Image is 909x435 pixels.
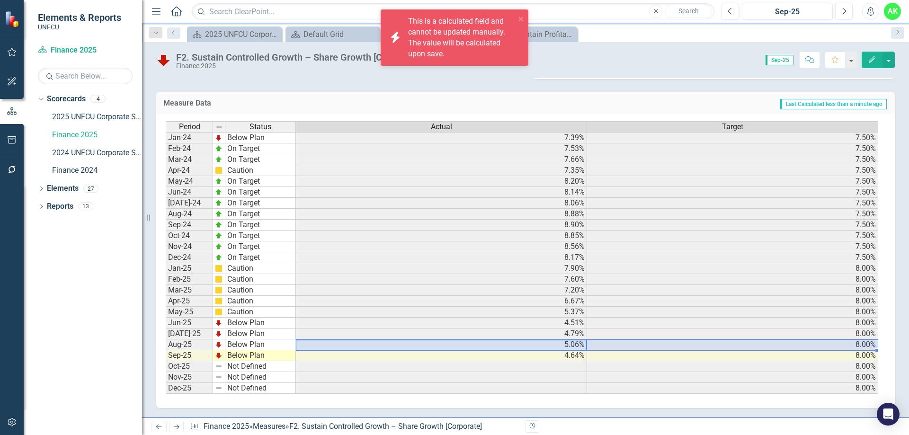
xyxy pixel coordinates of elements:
[225,339,296,350] td: Below Plan
[215,167,223,174] img: cBAA0RP0Y6D5n+AAAAAElFTkSuQmCC
[204,422,249,431] a: Finance 2025
[176,62,420,70] div: Finance 2025
[215,308,223,316] img: cBAA0RP0Y6D5n+AAAAAElFTkSuQmCC
[78,203,93,211] div: 13
[166,350,213,361] td: Sep-25
[38,23,121,31] small: UNFCU
[166,383,213,394] td: Dec-25
[215,319,223,327] img: TnMDeAgwAPMxUmUi88jYAAAAAElFTkSuQmCC
[215,286,223,294] img: cBAA0RP0Y6D5n+AAAAAElFTkSuQmCC
[166,220,213,231] td: Sep-24
[166,198,213,209] td: [DATE]-24
[83,185,98,193] div: 27
[587,231,878,241] td: 7.50%
[47,201,73,212] a: Reports
[408,16,515,59] div: This is a calculated field and cannot be updated manually. The value will be calculated upon save.
[296,231,587,241] td: 8.85%
[215,156,223,163] img: zOikAAAAAElFTkSuQmCC
[296,154,587,165] td: 7.66%
[253,422,285,431] a: Measures
[215,384,223,392] img: 8DAGhfEEPCf229AAAAAElFTkSuQmCC
[215,330,223,337] img: TnMDeAgwAPMxUmUi88jYAAAAAElFTkSuQmCC
[587,198,878,209] td: 7.50%
[225,143,296,154] td: On Target
[296,285,587,296] td: 7.20%
[296,198,587,209] td: 8.06%
[176,52,420,62] div: F2. Sustain Controlled Growth – Share Growth [Corporate]
[587,318,878,328] td: 8.00%
[225,176,296,187] td: On Target
[90,95,106,103] div: 4
[166,328,213,339] td: [DATE]-25
[47,183,79,194] a: Elements
[722,123,743,131] span: Target
[225,318,296,328] td: Below Plan
[303,28,378,40] div: Default Grid
[225,241,296,252] td: On Target
[225,198,296,209] td: On Target
[38,68,133,84] input: Search Below...
[665,5,712,18] button: Search
[289,422,482,431] div: F2. Sustain Controlled Growth – Share Growth [Corporate]
[166,274,213,285] td: Feb-25
[215,352,223,359] img: TnMDeAgwAPMxUmUi88jYAAAAAElFTkSuQmCC
[296,274,587,285] td: 7.60%
[587,274,878,285] td: 8.00%
[587,328,878,339] td: 8.00%
[587,154,878,165] td: 7.50%
[587,143,878,154] td: 7.50%
[587,209,878,220] td: 7.50%
[215,188,223,196] img: zOikAAAAAElFTkSuQmCC
[166,339,213,350] td: Aug-25
[587,296,878,307] td: 8.00%
[780,99,887,109] span: Last Calculated less than a minute ago
[518,13,525,24] button: close
[38,12,121,23] span: Elements & Reports
[166,296,213,307] td: Apr-25
[296,209,587,220] td: 8.88%
[296,220,587,231] td: 8.90%
[500,28,575,40] div: F1. Maintain Profitability – [PERSON_NAME]/Assets [Corporate]
[877,403,900,426] div: Open Intercom Messenger
[587,350,878,361] td: 8.00%
[766,55,793,65] span: Sep-25
[296,187,587,198] td: 8.14%
[225,328,296,339] td: Below Plan
[166,176,213,187] td: May-24
[190,421,518,432] div: » »
[225,383,296,394] td: Not Defined
[587,263,878,274] td: 8.00%
[166,132,213,143] td: Jan-24
[296,176,587,187] td: 8.20%
[250,123,271,131] span: Status
[166,318,213,328] td: Jun-25
[47,94,86,105] a: Scorecards
[166,252,213,263] td: Dec-24
[296,132,587,143] td: 7.39%
[215,373,223,381] img: 8DAGhfEEPCf229AAAAAElFTkSuQmCC
[5,11,21,27] img: ClearPoint Strategy
[52,112,142,123] a: 2025 UNFCU Corporate Scorecard
[215,124,223,131] img: 8DAGhfEEPCf229AAAAAElFTkSuQmCC
[52,148,142,159] a: 2024 UNFCU Corporate Scorecard
[166,285,213,296] td: Mar-25
[192,3,714,20] input: Search ClearPoint...
[166,361,213,372] td: Oct-25
[215,275,223,283] img: cBAA0RP0Y6D5n+AAAAAElFTkSuQmCC
[225,132,296,143] td: Below Plan
[431,123,452,131] span: Actual
[215,265,223,272] img: cBAA0RP0Y6D5n+AAAAAElFTkSuQmCC
[166,241,213,252] td: Nov-24
[296,339,587,350] td: 5.06%
[296,307,587,318] td: 5.37%
[745,6,829,18] div: Sep-25
[884,3,901,20] button: AK
[296,143,587,154] td: 7.53%
[587,361,878,372] td: 8.00%
[296,165,587,176] td: 7.35%
[587,339,878,350] td: 8.00%
[225,231,296,241] td: On Target
[225,307,296,318] td: Caution
[587,252,878,263] td: 7.50%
